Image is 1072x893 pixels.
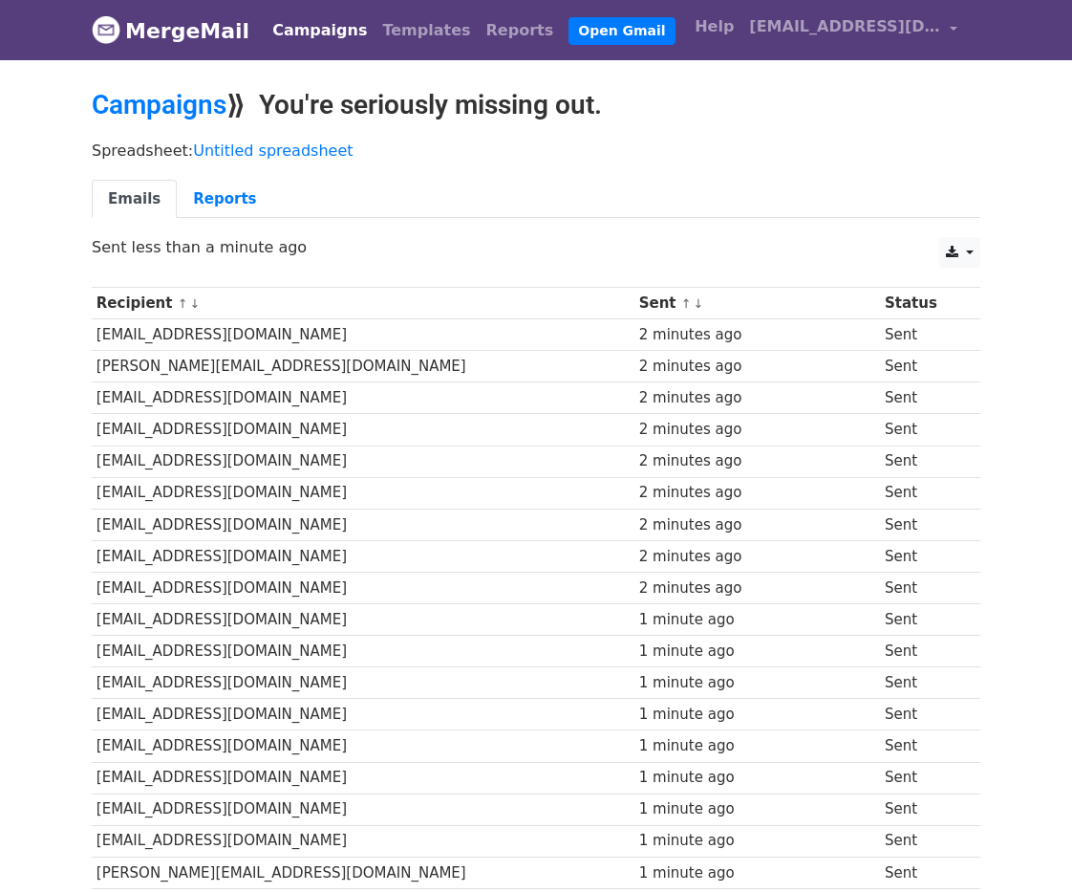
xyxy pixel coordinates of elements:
a: Open Gmail [568,17,675,45]
a: Reports [177,180,272,219]
div: 1 minute ago [639,704,876,726]
div: 1 minute ago [639,735,876,757]
td: [EMAIL_ADDRESS][DOMAIN_NAME] [92,699,634,730]
p: Spreadsheet: [92,141,980,161]
td: Sent [880,604,967,636]
div: 2 minutes ago [639,387,876,409]
td: [EMAIL_ADDRESS][DOMAIN_NAME] [92,636,634,667]
div: 1 minute ago [639,830,876,852]
div: 2 minutes ago [639,514,876,536]
td: Sent [880,762,967,794]
td: Sent [880,636,967,667]
td: Sent [880,414,967,446]
td: [EMAIL_ADDRESS][DOMAIN_NAME] [92,730,634,762]
div: 2 minutes ago [639,356,876,378]
h2: ⟫ You're seriously missing out. [92,89,980,121]
td: Sent [880,477,967,509]
div: 1 minute ago [639,798,876,820]
td: [EMAIL_ADDRESS][DOMAIN_NAME] [92,446,634,477]
td: [EMAIL_ADDRESS][DOMAIN_NAME] [92,540,634,572]
td: [EMAIL_ADDRESS][DOMAIN_NAME] [92,604,634,636]
td: [EMAIL_ADDRESS][DOMAIN_NAME] [92,319,634,351]
a: ↓ [694,296,704,311]
td: [EMAIL_ADDRESS][DOMAIN_NAME] [92,794,634,825]
td: [EMAIL_ADDRESS][DOMAIN_NAME] [92,382,634,414]
td: [PERSON_NAME][EMAIL_ADDRESS][DOMAIN_NAME] [92,351,634,382]
td: [EMAIL_ADDRESS][DOMAIN_NAME] [92,572,634,603]
div: 2 minutes ago [639,482,876,504]
a: MergeMail [92,11,249,51]
a: Emails [92,180,177,219]
td: Sent [880,699,967,730]
td: Sent [880,351,967,382]
td: Sent [880,509,967,540]
td: Sent [880,730,967,762]
a: [EMAIL_ADDRESS][DOMAIN_NAME] [741,8,965,53]
span: [EMAIL_ADDRESS][DOMAIN_NAME] [749,15,940,38]
td: [PERSON_NAME][EMAIL_ADDRESS][DOMAIN_NAME] [92,857,634,888]
a: Campaigns [265,11,375,50]
div: 2 minutes ago [639,419,876,441]
td: [EMAIL_ADDRESS][DOMAIN_NAME] [92,825,634,857]
td: Sent [880,572,967,603]
div: 1 minute ago [639,767,876,789]
a: Reports [479,11,562,50]
div: 2 minutes ago [639,450,876,472]
td: [EMAIL_ADDRESS][DOMAIN_NAME] [92,477,634,509]
p: Sent less than a minute ago [92,237,980,257]
div: 1 minute ago [639,609,876,631]
div: 1 minute ago [639,641,876,663]
a: Templates [375,11,478,50]
div: 1 minute ago [639,862,876,884]
a: ↑ [681,296,692,311]
td: Sent [880,540,967,572]
td: [EMAIL_ADDRESS][DOMAIN_NAME] [92,509,634,540]
th: Recipient [92,288,634,319]
th: Status [880,288,967,319]
a: ↑ [178,296,188,311]
td: [EMAIL_ADDRESS][DOMAIN_NAME] [92,414,634,446]
td: Sent [880,857,967,888]
td: Sent [880,382,967,414]
td: [EMAIL_ADDRESS][DOMAIN_NAME] [92,667,634,699]
div: 2 minutes ago [639,577,876,599]
th: Sent [634,288,880,319]
td: Sent [880,446,967,477]
td: Sent [880,319,967,351]
a: ↓ [189,296,200,311]
td: Sent [880,825,967,857]
div: 2 minutes ago [639,546,876,568]
td: Sent [880,794,967,825]
div: 2 minutes ago [639,324,876,346]
div: 1 minute ago [639,672,876,694]
a: Untitled spreadsheet [193,142,353,160]
td: Sent [880,667,967,699]
td: [EMAIL_ADDRESS][DOMAIN_NAME] [92,762,634,794]
a: Campaigns [92,89,226,120]
img: MergeMail logo [92,15,120,44]
a: Help [687,8,741,46]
